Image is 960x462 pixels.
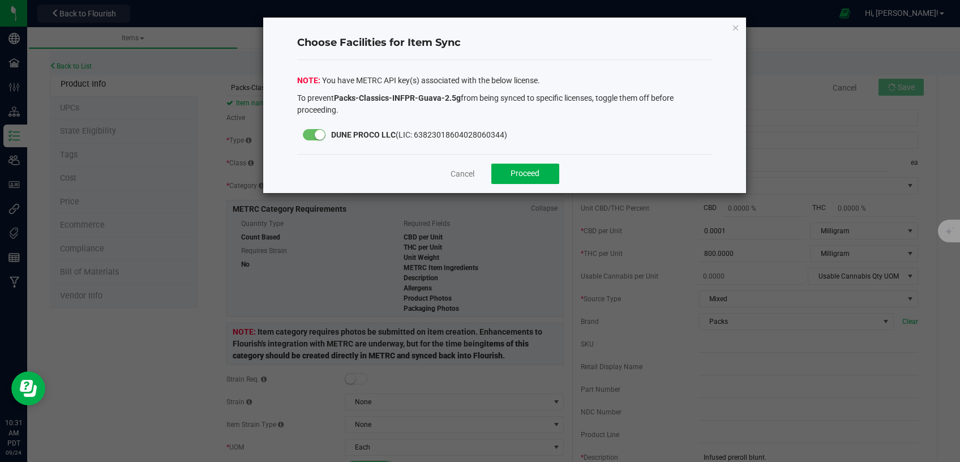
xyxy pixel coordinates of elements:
button: Proceed [491,164,559,184]
p: To prevent from being synced to specific licenses, toggle them off before proceeding. [297,92,713,116]
a: Cancel [451,168,474,179]
button: Close modal [732,20,740,34]
span: (LIC: 63823018604028060344) [331,130,507,139]
h4: Choose Facilities for Item Sync [297,36,713,50]
iframe: Resource center [11,371,45,405]
strong: DUNE PROCO LLC [331,130,396,139]
strong: Packs-Classics-INFPR-Guava-2.5g [334,93,461,102]
div: You have METRC API key(s) associated with the below license. [297,75,713,119]
span: Proceed [511,169,539,178]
